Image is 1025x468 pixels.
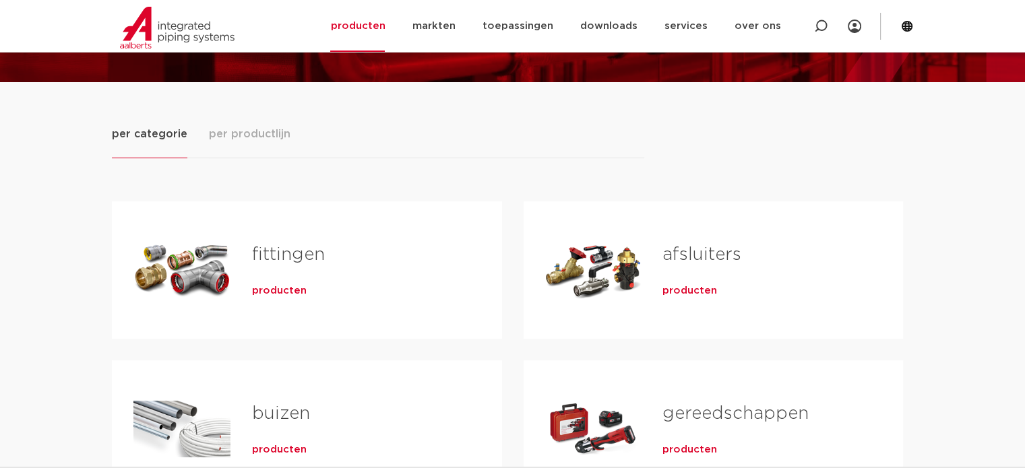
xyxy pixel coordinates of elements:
a: producten [662,443,717,457]
span: per categorie [112,126,187,142]
a: buizen [252,405,310,422]
a: afsluiters [662,246,741,263]
span: per productlijn [209,126,290,142]
a: producten [252,284,307,298]
a: fittingen [252,246,325,263]
a: producten [252,443,307,457]
a: producten [662,284,717,298]
a: gereedschappen [662,405,809,422]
